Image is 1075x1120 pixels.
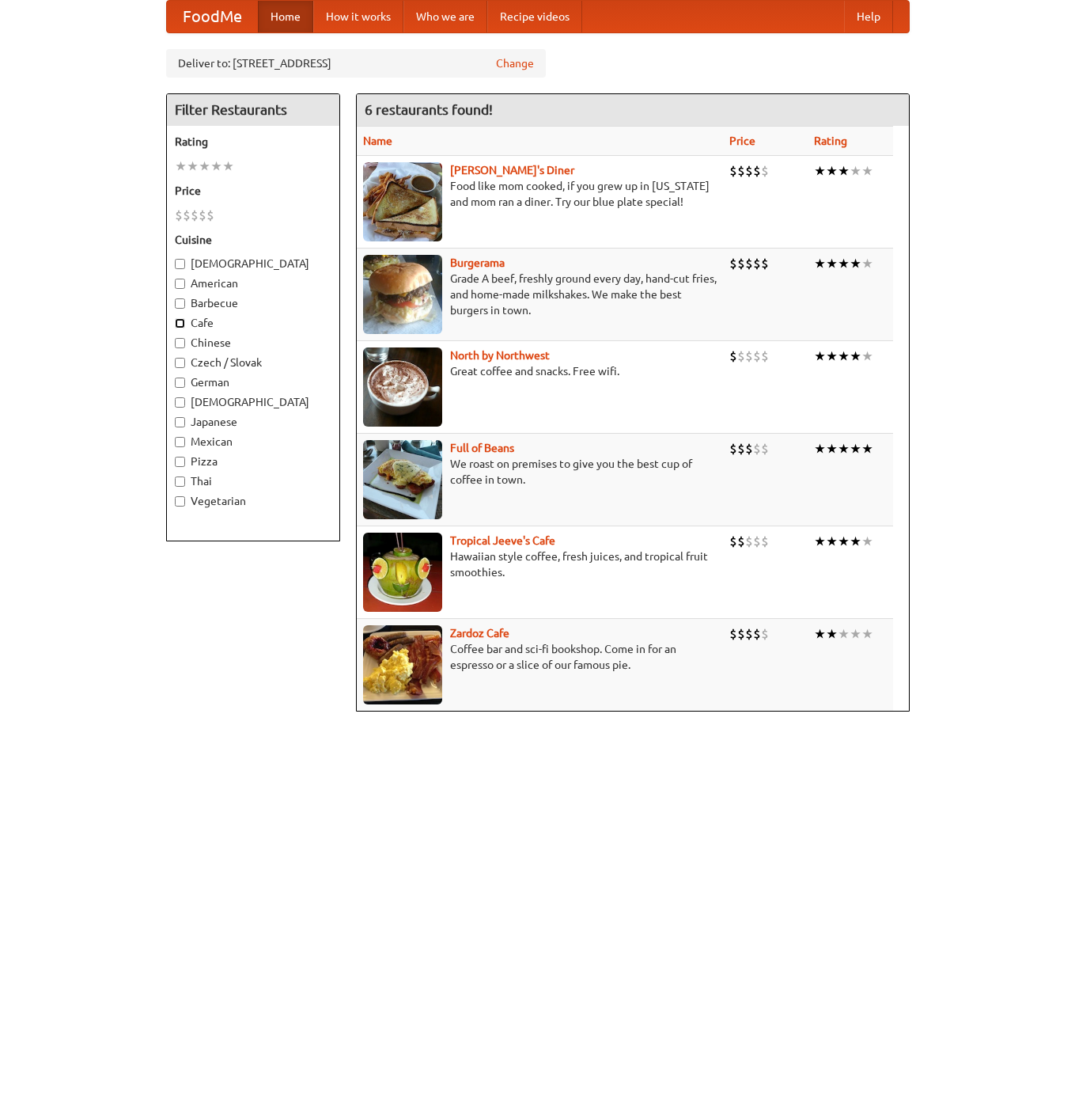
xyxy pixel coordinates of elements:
[175,259,185,269] input: [DEMOGRAPHIC_DATA]
[175,437,185,447] input: Mexican
[850,625,861,643] li: ★
[175,454,331,469] label: Pizza
[753,255,761,272] li: $
[363,162,442,241] img: sallys.jpg
[175,378,185,388] input: German
[850,347,861,365] li: ★
[175,232,331,248] h5: Cuisine
[861,440,873,457] li: ★
[753,162,761,180] li: $
[450,534,555,547] a: Tropical Jeeve's Cafe
[175,397,185,408] input: [DEMOGRAPHIC_DATA]
[737,533,745,550] li: $
[861,162,873,180] li: ★
[175,493,331,509] label: Vegetarian
[187,158,199,175] li: ★
[814,533,826,550] li: ★
[826,347,838,365] li: ★
[450,442,514,454] a: Full of Beans
[729,533,737,550] li: $
[175,476,185,487] input: Thai
[175,374,331,390] label: German
[363,271,717,318] p: Grade A beef, freshly ground every day, hand-cut fries, and home-made milkshakes. We make the bes...
[761,440,769,457] li: $
[175,434,331,450] label: Mexican
[222,158,234,175] li: ★
[826,255,838,272] li: ★
[175,318,185,328] input: Cafe
[737,625,745,643] li: $
[175,298,185,309] input: Barbecue
[313,1,403,32] a: How it works
[826,533,838,550] li: ★
[183,207,191,224] li: $
[487,1,582,32] a: Recipe videos
[753,533,761,550] li: $
[167,1,258,32] a: FoodMe
[363,641,717,673] p: Coffee bar and sci-fi bookshop. Come in for an espresso or a slice of our famous pie.
[175,417,185,427] input: Japanese
[814,347,826,365] li: ★
[814,625,826,643] li: ★
[761,533,769,550] li: $
[737,162,745,180] li: $
[745,625,753,643] li: $
[450,349,550,362] b: North by Northwest
[861,533,873,550] li: ★
[363,255,442,334] img: burgerama.jpg
[761,347,769,365] li: $
[363,549,717,580] p: Hawaiian style coffee, fresh juices, and tropical fruit smoothies.
[861,625,873,643] li: ★
[363,347,442,427] img: north.jpg
[175,414,331,430] label: Japanese
[450,256,505,269] b: Burgerama
[496,55,534,71] a: Change
[450,627,509,640] a: Zardoz Cafe
[175,338,185,348] input: Chinese
[175,315,331,331] label: Cafe
[826,440,838,457] li: ★
[826,162,838,180] li: ★
[838,625,850,643] li: ★
[175,355,331,370] label: Czech / Slovak
[850,533,861,550] li: ★
[745,162,753,180] li: $
[850,255,861,272] li: ★
[861,347,873,365] li: ★
[729,440,737,457] li: $
[729,135,755,147] a: Price
[729,162,737,180] li: $
[753,440,761,457] li: $
[363,440,442,519] img: beans.jpg
[753,347,761,365] li: $
[737,440,745,457] li: $
[745,440,753,457] li: $
[814,440,826,457] li: ★
[175,279,185,289] input: American
[175,358,185,368] input: Czech / Slovak
[761,625,769,643] li: $
[745,255,753,272] li: $
[363,533,442,612] img: jeeves.jpg
[167,94,339,126] h4: Filter Restaurants
[175,394,331,410] label: [DEMOGRAPHIC_DATA]
[450,164,574,177] a: [PERSON_NAME]'s Diner
[838,440,850,457] li: ★
[363,456,717,488] p: We roast on premises to give you the best cup of coffee in town.
[403,1,487,32] a: Who we are
[745,533,753,550] li: $
[761,255,769,272] li: $
[199,158,210,175] li: ★
[729,255,737,272] li: $
[363,625,442,704] img: zardoz.jpg
[210,158,222,175] li: ★
[838,347,850,365] li: ★
[363,135,392,147] a: Name
[729,347,737,365] li: $
[175,134,331,150] h5: Rating
[745,347,753,365] li: $
[761,162,769,180] li: $
[175,158,187,175] li: ★
[175,335,331,351] label: Chinese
